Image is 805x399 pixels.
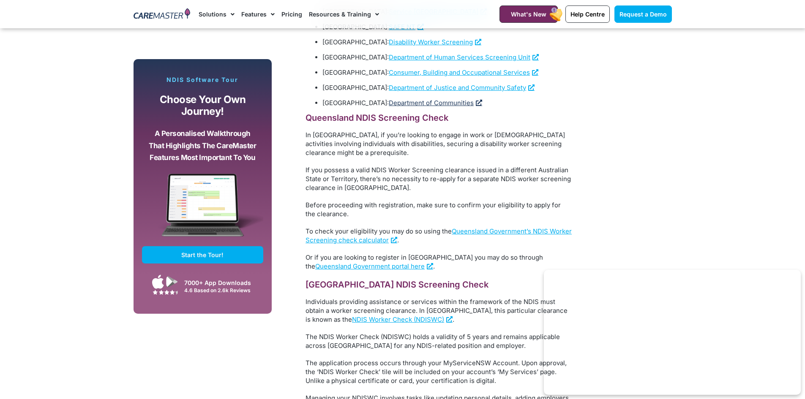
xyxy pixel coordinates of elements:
[181,251,224,258] span: Start the Tour!
[570,11,605,18] span: Help Centre
[389,99,482,107] a: Department of Communities
[511,11,546,18] span: What's New
[142,174,264,246] img: CareMaster Software Mockup on Screen
[322,53,389,61] span: [GEOGRAPHIC_DATA]:
[184,287,259,293] div: 4.6 Based on 2.6k Reviews
[389,38,481,46] a: Disability Worker Screening
[306,279,572,290] h3: [GEOGRAPHIC_DATA] NDIS Screening Check
[306,253,543,270] span: Or if you are looking to register in [GEOGRAPHIC_DATA] you may do so through the .
[152,274,164,289] img: Apple App Store Icon
[142,76,264,84] p: NDIS Software Tour
[306,227,572,244] span: To check your eligibility you may do so using the .
[306,227,572,244] a: Queensland Government’s NDIS Worker Screening check calculator
[166,275,178,288] img: Google Play App Icon
[306,333,560,350] span: The NDIS Worker Check (NDISWC) holds a validity of 5 years and remains applicable across [GEOGRAP...
[544,270,801,395] iframe: Popup CTA
[306,131,565,157] span: In [GEOGRAPHIC_DATA], if you’re looking to engage in work or [DEMOGRAPHIC_DATA] activities involv...
[148,94,257,118] p: Choose your own journey!
[142,246,264,263] a: Start the Tour!
[322,38,389,46] span: [GEOGRAPHIC_DATA]:
[322,97,572,109] li: [GEOGRAPHIC_DATA]:
[389,84,526,92] span: Department of Justice and Community Safety
[389,53,539,61] a: Department of Human Services Screening Unit
[322,84,389,92] span: [GEOGRAPHIC_DATA]:
[306,298,568,323] span: Individuals providing assistance or services within the framework of the NDIS must obtain a worke...
[389,53,530,61] span: Department of Human Services Screening Unit
[134,8,191,21] img: CareMaster Logo
[389,68,530,76] span: Consumer, Building and Occupational Services
[619,11,667,18] span: Request a Demo
[148,128,257,164] p: A personalised walkthrough that highlights the CareMaster features most important to you
[322,68,389,76] span: [GEOGRAPHIC_DATA]:
[352,315,453,323] a: NDIS Worker Check (NDISWC)
[306,166,571,192] span: If you possess a valid NDIS Worker Screening clearance issued in a different Australian State or ...
[315,262,433,270] a: Queensland Government portal here
[499,5,558,23] a: What's New
[306,112,572,124] h3: Queensland NDIS Screening Check
[389,38,473,46] span: Disability Worker Screening
[389,68,538,76] a: Consumer, Building and Occupational Services
[153,290,178,295] img: Google Play Store App Review Stars
[184,278,259,287] div: 7000+ App Downloads
[306,201,561,218] span: Before proceeding with registration, make sure to confirm your eligibility to apply for the clear...
[389,84,535,92] a: Department of Justice and Community Safety
[565,5,610,23] a: Help Centre
[306,359,567,385] span: The application process occurs through your MyServiceNSW Account. Upon approval, the ‘NDIS Worker...
[614,5,672,23] a: Request a Demo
